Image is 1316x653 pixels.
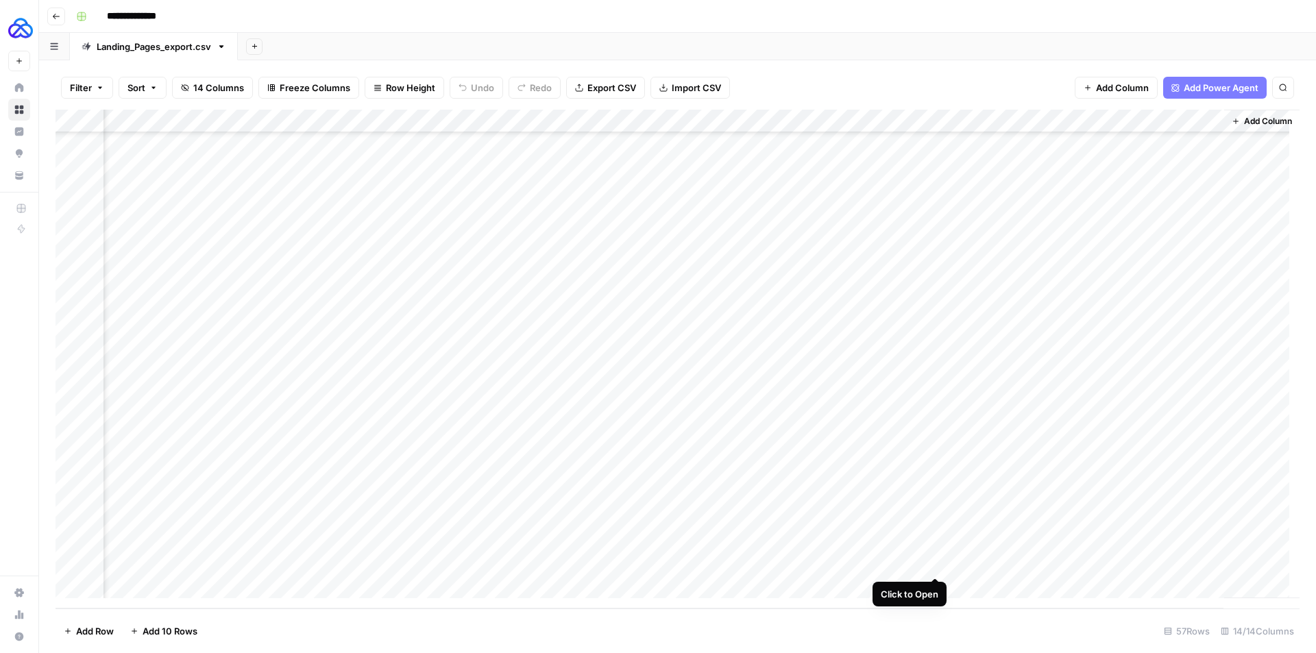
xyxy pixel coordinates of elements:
[1184,81,1258,95] span: Add Power Agent
[8,77,30,99] a: Home
[8,582,30,604] a: Settings
[8,121,30,143] a: Insights
[76,624,114,638] span: Add Row
[70,33,238,60] a: Landing_Pages_export.csv
[8,164,30,186] a: Your Data
[97,40,211,53] div: Landing_Pages_export.csv
[1096,81,1149,95] span: Add Column
[122,620,206,642] button: Add 10 Rows
[127,81,145,95] span: Sort
[386,81,435,95] span: Row Height
[8,11,30,45] button: Workspace: AUQ
[471,81,494,95] span: Undo
[365,77,444,99] button: Row Height
[566,77,645,99] button: Export CSV
[1075,77,1158,99] button: Add Column
[1163,77,1267,99] button: Add Power Agent
[650,77,730,99] button: Import CSV
[258,77,359,99] button: Freeze Columns
[1215,620,1300,642] div: 14/14 Columns
[280,81,350,95] span: Freeze Columns
[172,77,253,99] button: 14 Columns
[193,81,244,95] span: 14 Columns
[530,81,552,95] span: Redo
[8,604,30,626] a: Usage
[587,81,636,95] span: Export CSV
[119,77,167,99] button: Sort
[8,16,33,40] img: AUQ Logo
[509,77,561,99] button: Redo
[56,620,122,642] button: Add Row
[8,99,30,121] a: Browse
[8,626,30,648] button: Help + Support
[450,77,503,99] button: Undo
[881,587,938,601] div: Click to Open
[8,143,30,164] a: Opportunities
[1226,112,1297,130] button: Add Column
[61,77,113,99] button: Filter
[672,81,721,95] span: Import CSV
[70,81,92,95] span: Filter
[1158,620,1215,642] div: 57 Rows
[1244,115,1292,127] span: Add Column
[143,624,197,638] span: Add 10 Rows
